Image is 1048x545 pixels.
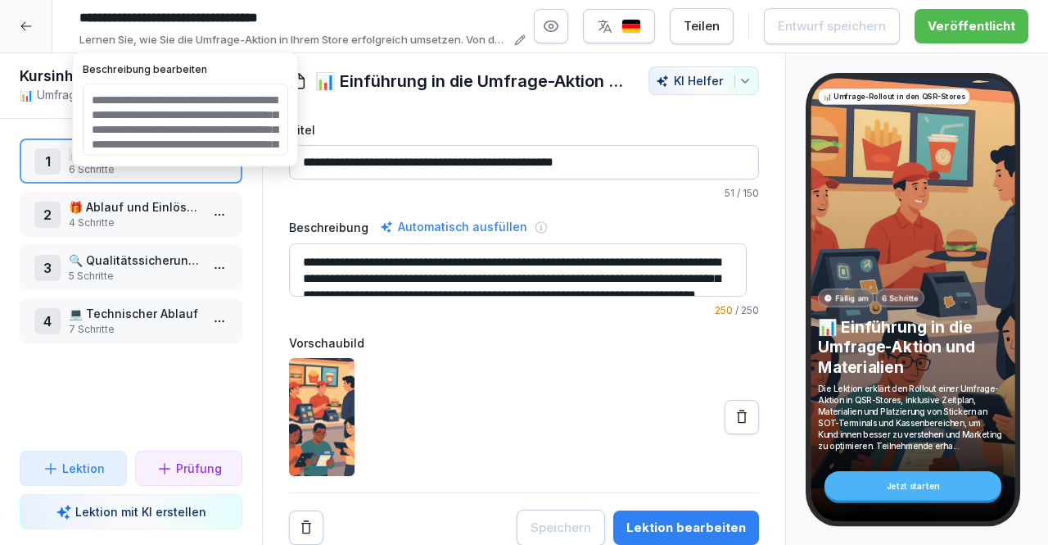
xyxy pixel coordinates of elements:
[69,145,200,162] p: 📊 Einführung in die Umfrage-Aktion und Materialien
[648,66,759,95] button: KI Helfer
[818,383,1008,452] p: Die Lektion erklärt den Rollout einer Umfrage-Aktion in QSR-Stores, inklusive Zeitplan, Materiali...
[670,8,734,44] button: Teilen
[656,74,752,88] div: KI Helfer
[684,17,720,35] div: Teilen
[818,317,1008,376] p: 📊 Einführung in die Umfrage-Aktion und Materialien
[176,460,222,477] p: Prüfung
[69,252,200,269] p: 🔍 Qualitätssicherung und Umgang mit Herausforderungen
[20,298,242,343] div: 4💻 Technischer Ablauf7 Schritte
[20,494,242,529] button: Lektion mit KI erstellen
[289,219,368,236] label: Beschreibung
[20,192,242,237] div: 2🎁 Ablauf und Einlösung der Gratis-Items4 Schritte
[621,19,641,34] img: de.svg
[34,255,61,281] div: 3
[62,460,105,477] p: Lektion
[20,139,242,184] div: 1📊 Einführung in die Umfrage-Aktion und Materialien6 Schritte
[315,69,632,93] h1: 📊 Einführung in die Umfrage-Aktion und Materialien
[882,293,919,303] p: 6 Schritte
[69,305,200,322] p: 💻 Technischer Ablauf
[824,471,1001,501] div: Jetzt starten
[289,511,323,545] button: Remove
[928,17,1015,35] div: Veröffentlicht
[915,9,1028,43] button: Veröffentlicht
[34,202,61,228] div: 2
[83,62,287,77] h2: Beschreibung bearbeiten
[715,304,733,316] span: 250
[20,245,242,290] div: 3🔍 Qualitätssicherung und Umgang mit Herausforderungen5 Schritte
[75,503,206,520] p: Lektion mit KI erstellen
[778,17,886,35] div: Entwurf speichern
[69,269,200,284] p: 5 Schritte
[79,32,509,48] p: Lernen Sie, wie Sie die Umfrage-Aktion in Ihrem Store erfolgreich umsetzen. Von der Platzierung d...
[613,511,759,545] button: Lektion bearbeiten
[289,358,355,476] img: xmjlam6ctedh4spad8zbnckg.png
[69,162,200,177] p: 6 Schritte
[289,121,759,139] label: Titel
[289,303,759,318] p: / 250
[135,451,242,486] button: Prüfung
[20,451,127,486] button: Lektion
[377,217,531,237] div: Automatisch ausfüllen
[69,198,200,216] p: 🎁 Ablauf und Einlösung der Gratis-Items
[69,322,200,337] p: 7 Schritte
[289,186,759,201] p: / 150
[531,519,591,537] div: Speichern
[69,216,200,230] p: 4 Schritte
[289,334,759,352] label: Vorschaubild
[823,91,965,102] p: 📊 Umfrage-Rollout in den QSR-Stores
[835,293,868,303] p: Fällig am
[20,86,189,103] p: 📊 Umfrage-Rollout in den QSR-Stores
[34,308,61,334] div: 4
[34,148,61,175] div: 1
[20,66,189,86] h1: Kursinhalt
[764,8,900,44] button: Entwurf speichern
[626,519,746,537] div: Lektion bearbeiten
[725,187,734,199] span: 51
